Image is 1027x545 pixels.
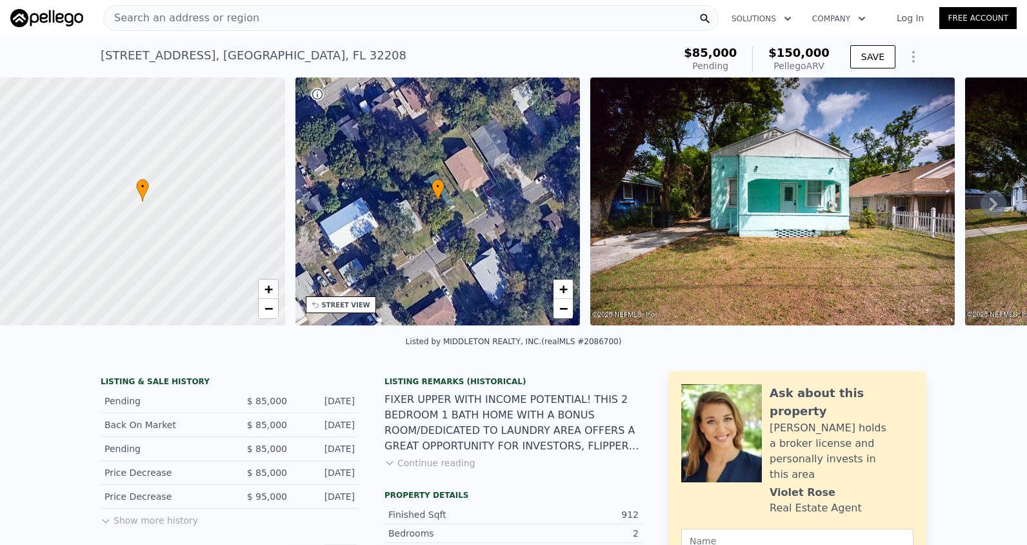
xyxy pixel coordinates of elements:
[264,281,272,297] span: +
[105,490,219,503] div: Price Decrease
[388,508,513,521] div: Finished Sqft
[247,444,287,454] span: $ 85,000
[105,418,219,431] div: Back On Market
[590,77,955,325] img: Sale: 158160619 Parcel: 34246592
[881,12,939,25] a: Log In
[553,299,573,318] a: Zoom out
[104,10,259,26] span: Search an address or region
[105,395,219,407] div: Pending
[101,509,198,527] button: Show more history
[432,181,444,192] span: •
[297,442,355,455] div: [DATE]
[136,181,149,192] span: •
[768,46,830,59] span: $150,000
[768,59,830,72] div: Pellego ARV
[384,392,643,454] div: FIXER UPPER WITH INCOME POTENTIAL! THIS 2 BEDROOM 1 BATH HOME WITH A BONUS ROOM/DEDICATED TO LAUN...
[384,490,643,500] div: Property details
[770,485,835,500] div: Violet Rose
[136,179,149,201] div: •
[721,7,802,30] button: Solutions
[939,7,1017,29] a: Free Account
[559,300,568,316] span: −
[384,376,643,387] div: Listing Remarks (Historical)
[384,457,475,469] button: Continue reading
[10,9,83,27] img: Pellego
[297,466,355,479] div: [DATE]
[802,7,876,30] button: Company
[259,280,278,299] a: Zoom in
[247,420,287,430] span: $ 85,000
[850,45,895,68] button: SAVE
[770,420,913,482] div: [PERSON_NAME] holds a broker license and personally invests in this area
[297,418,355,431] div: [DATE]
[513,508,639,521] div: 912
[101,46,406,65] div: [STREET_ADDRESS] , [GEOGRAPHIC_DATA] , FL 32208
[105,466,219,479] div: Price Decrease
[247,396,287,406] span: $ 85,000
[553,280,573,299] a: Zoom in
[264,300,272,316] span: −
[297,490,355,503] div: [DATE]
[322,300,370,310] div: STREET VIEW
[770,500,862,516] div: Real Estate Agent
[432,179,444,201] div: •
[297,395,355,407] div: [DATE]
[513,527,639,540] div: 2
[559,281,568,297] span: +
[105,442,219,455] div: Pending
[770,384,913,420] div: Ask about this property
[247,468,287,478] span: $ 85,000
[406,337,622,346] div: Listed by MIDDLETON REALTY, INC. (realMLS #2086700)
[247,491,287,502] span: $ 95,000
[259,299,278,318] a: Zoom out
[901,44,926,70] button: Show Options
[684,46,737,59] span: $85,000
[684,59,737,72] div: Pending
[101,376,359,389] div: LISTING & SALE HISTORY
[388,527,513,540] div: Bedrooms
